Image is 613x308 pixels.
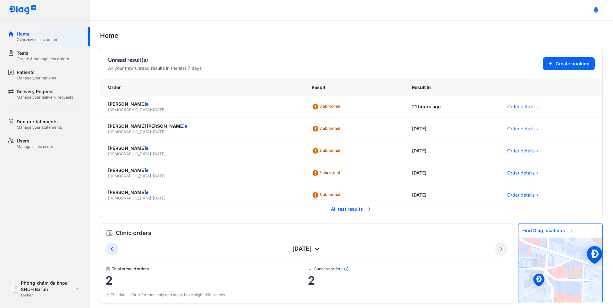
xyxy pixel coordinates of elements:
[17,138,53,144] div: Users
[344,266,349,272] img: info.7e716105.svg
[118,245,495,253] div: [DATE]
[17,88,73,95] div: Delivery Request
[153,129,165,134] span: [DATE]
[312,168,342,178] div: 7 abnormal
[108,123,296,129] div: [PERSON_NAME] [PERSON_NAME]
[105,292,508,298] div: (*)The data is for reference only and might have slight differences.
[108,196,151,200] span: [DEMOGRAPHIC_DATA]
[100,31,603,40] div: Home
[153,151,165,156] span: [DATE]
[507,192,534,198] span: Order details
[9,5,37,15] img: logo
[507,148,534,154] span: Order details
[151,151,153,156] span: -
[404,162,500,184] div: [DATE]
[17,76,56,81] div: Manage your patients
[108,145,296,151] div: [PERSON_NAME]
[308,266,508,272] span: Success orders
[404,184,500,206] div: [DATE]
[108,167,296,174] div: [PERSON_NAME]
[105,266,111,272] img: document.50c4cfd0.svg
[17,50,69,56] div: Tests
[507,126,534,132] span: Order details
[116,229,151,238] span: Clinic orders
[100,79,304,96] div: Order
[507,170,534,176] span: Order details
[308,274,508,287] span: 2
[105,266,308,272] span: Total created orders
[312,190,343,200] div: 8 abnormal
[105,274,308,287] span: 2
[108,65,202,71] div: All your new unread results in the last 7 days
[17,118,62,125] div: Doctor statements
[17,125,62,130] div: Manage your statements
[151,129,153,134] span: -
[17,144,53,149] div: Manage clinic users
[108,107,151,112] span: [DEMOGRAPHIC_DATA]
[404,140,500,162] div: [DATE]
[17,95,73,100] div: Manage your delivery requests
[543,57,595,70] button: Create booking
[17,56,69,61] div: Create & manage test orders
[108,56,202,64] div: Unread result(s)
[518,223,578,238] span: Find Diag locations
[312,124,343,134] div: 8 abnormal
[153,174,165,178] span: [DATE]
[151,107,153,112] span: -
[556,61,590,67] span: Create booking
[304,79,404,96] div: Result
[404,118,500,140] div: [DATE]
[108,129,151,134] span: [DEMOGRAPHIC_DATA]
[312,101,343,112] div: 3 abnormal
[21,280,73,293] div: Phòng khám đa khoa SNUH Barun
[153,107,165,112] span: [DATE]
[327,202,376,216] span: All test results
[404,96,500,118] div: 21 hours ago
[108,174,151,178] span: [DEMOGRAPHIC_DATA]
[151,196,153,200] span: -
[507,103,534,110] span: Order details
[312,146,343,156] div: 3 abnormal
[153,196,165,200] span: [DATE]
[108,189,296,196] div: [PERSON_NAME]
[10,283,21,294] img: logo
[108,151,151,156] span: [DEMOGRAPHIC_DATA]
[105,229,113,237] img: order.5a6da16c.svg
[151,174,153,178] span: -
[308,266,313,272] img: checked-green.01cc79e0.svg
[17,31,57,37] div: Home
[404,79,500,96] div: Result in
[108,101,296,107] div: [PERSON_NAME]
[17,37,57,42] div: Overview clinic action
[21,293,73,298] div: Owner
[17,69,56,76] div: Patients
